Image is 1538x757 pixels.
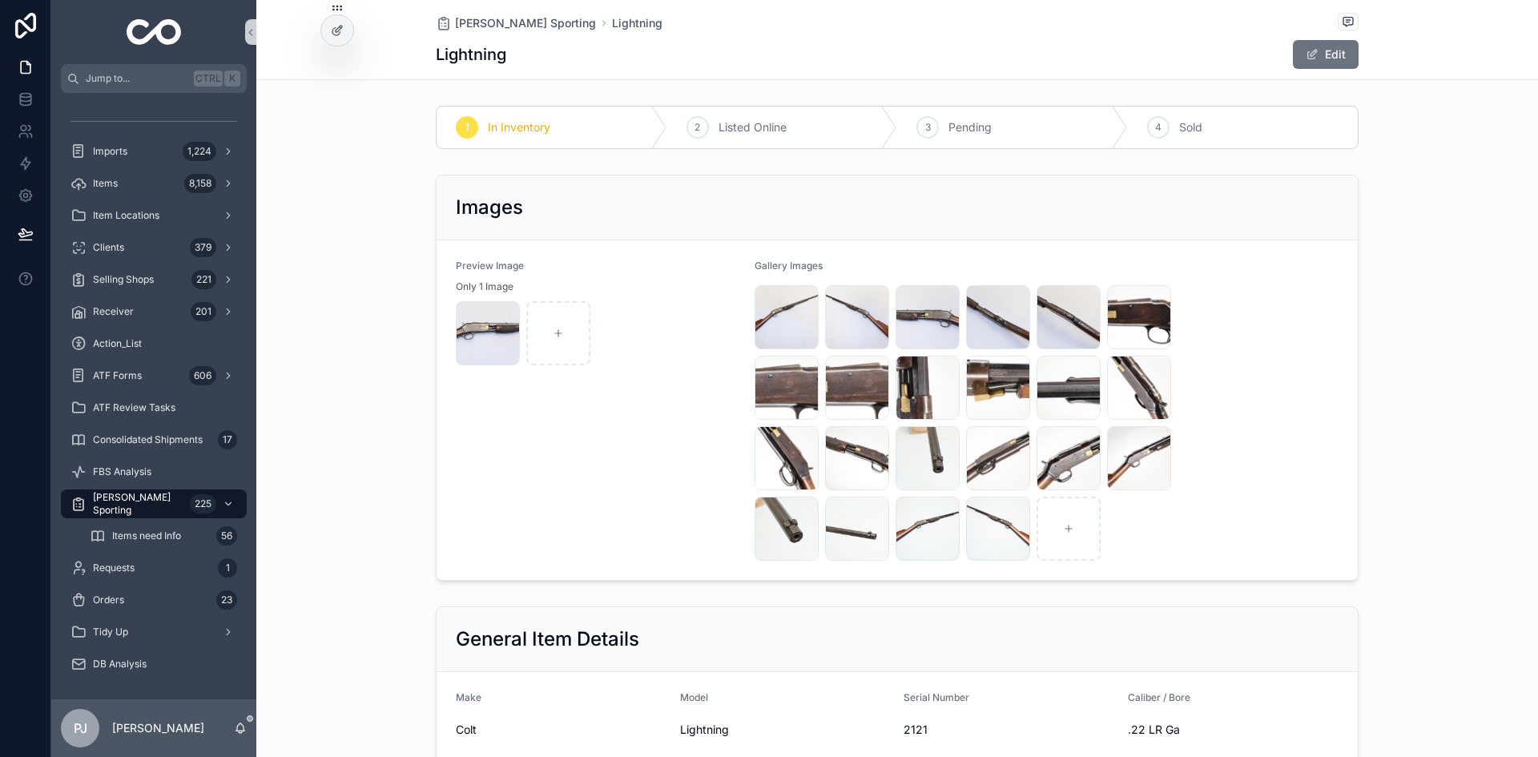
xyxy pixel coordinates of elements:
[80,521,247,550] a: Items need Info56
[61,297,247,326] a: Receiver201
[436,15,596,31] a: [PERSON_NAME] Sporting
[189,366,216,385] div: 606
[226,72,239,85] span: K
[93,305,134,318] span: Receiver
[127,19,182,45] img: App logo
[218,558,237,578] div: 1
[456,626,639,652] h2: General Item Details
[1155,121,1162,134] span: 4
[61,618,247,646] a: Tidy Up
[61,361,247,390] a: ATF Forms606
[456,195,523,220] h2: Images
[218,430,237,449] div: 17
[948,119,992,135] span: Pending
[112,529,181,542] span: Items need Info
[93,594,124,606] span: Orders
[456,722,667,738] span: Colt
[191,270,216,289] div: 221
[61,64,247,93] button: Jump to...CtrlK
[612,15,662,31] a: Lightning
[455,15,596,31] span: [PERSON_NAME] Sporting
[904,691,969,703] span: Serial Number
[216,590,237,610] div: 23
[925,121,931,134] span: 3
[93,465,151,478] span: FBS Analysis
[61,233,247,262] a: Clients379
[456,691,481,703] span: Make
[61,169,247,198] a: Items8,158
[680,691,708,703] span: Model
[61,265,247,294] a: Selling Shops221
[93,401,175,414] span: ATF Review Tasks
[191,302,216,321] div: 201
[61,457,247,486] a: FBS Analysis
[61,650,247,678] a: DB Analysis
[1179,119,1202,135] span: Sold
[194,70,223,87] span: Ctrl
[93,145,127,158] span: Imports
[112,720,204,736] p: [PERSON_NAME]
[183,142,216,161] div: 1,224
[61,554,247,582] a: Requests1
[216,526,237,546] div: 56
[86,72,187,85] span: Jump to...
[93,491,183,517] span: [PERSON_NAME] Sporting
[93,369,142,382] span: ATF Forms
[904,722,1115,738] span: 2121
[1128,722,1339,738] span: .22 LR Ga
[61,393,247,422] a: ATF Review Tasks
[61,201,247,230] a: Item Locations
[465,121,469,134] span: 1
[93,433,203,446] span: Consolidated Shipments
[1128,691,1190,703] span: Caliber / Bore
[1293,40,1359,69] button: Edit
[61,137,247,166] a: Imports1,224
[93,241,124,254] span: Clients
[61,425,247,454] a: Consolidated Shipments17
[456,280,513,293] span: Only 1 Image
[680,722,892,738] span: Lightning
[93,562,135,574] span: Requests
[61,329,247,358] a: Action_List
[488,119,550,135] span: In Inventory
[61,489,247,518] a: [PERSON_NAME] Sporting225
[719,119,787,135] span: Listed Online
[190,238,216,257] div: 379
[93,337,142,350] span: Action_List
[436,43,506,66] h1: Lightning
[695,121,700,134] span: 2
[184,174,216,193] div: 8,158
[93,626,128,638] span: Tidy Up
[190,494,216,513] div: 225
[456,260,524,272] span: Preview Image
[93,273,154,286] span: Selling Shops
[74,719,87,738] span: PJ
[51,93,256,699] div: scrollable content
[93,177,118,190] span: Items
[61,586,247,614] a: Orders23
[755,260,823,272] span: Gallery Images
[93,209,159,222] span: Item Locations
[93,658,147,670] span: DB Analysis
